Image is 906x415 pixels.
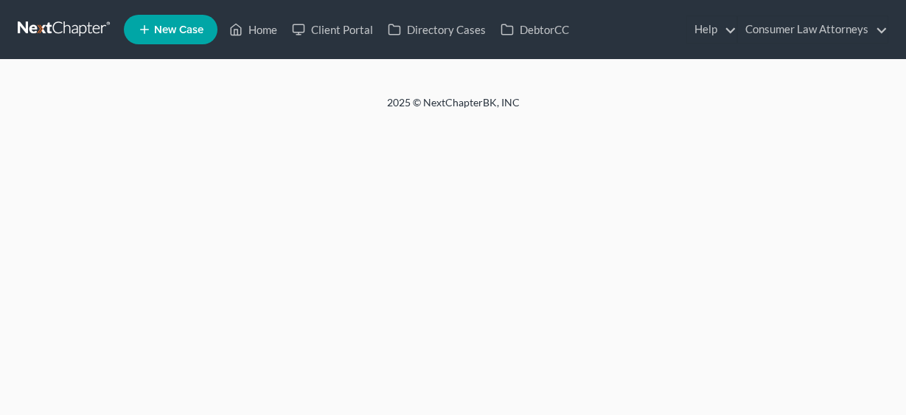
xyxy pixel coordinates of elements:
[738,16,888,43] a: Consumer Law Attorneys
[687,16,736,43] a: Help
[285,16,380,43] a: Client Portal
[124,15,217,44] new-legal-case-button: New Case
[222,16,285,43] a: Home
[380,16,493,43] a: Directory Cases
[493,16,576,43] a: DebtorCC
[33,95,874,122] div: 2025 © NextChapterBK, INC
